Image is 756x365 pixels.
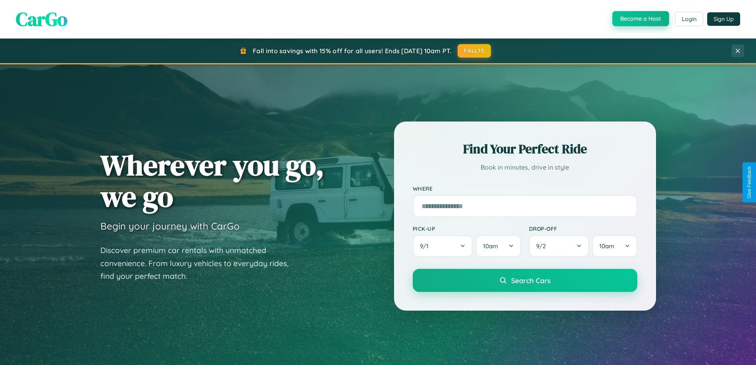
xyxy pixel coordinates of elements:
[100,244,299,283] p: Discover premium car rentals with unmatched convenience. From luxury vehicles to everyday rides, ...
[420,242,433,250] span: 9 / 1
[413,185,637,192] label: Where
[16,6,67,32] span: CarGo
[599,242,614,250] span: 10am
[413,235,473,257] button: 9/1
[707,12,740,26] button: Sign Up
[675,12,703,26] button: Login
[511,276,550,285] span: Search Cars
[529,225,637,232] label: Drop-off
[100,149,324,212] h1: Wherever you go, we go
[536,242,550,250] span: 9 / 2
[483,242,498,250] span: 10am
[413,140,637,158] h2: Find Your Perfect Ride
[592,235,637,257] button: 10am
[529,235,589,257] button: 9/2
[458,44,491,58] button: FALL15
[413,162,637,173] p: Book in minutes, drive in style
[413,225,521,232] label: Pick-up
[476,235,521,257] button: 10am
[612,11,669,26] button: Become a Host
[100,220,240,232] h3: Begin your journey with CarGo
[746,166,752,199] div: Give Feedback
[253,47,452,55] span: Fall into savings with 15% off for all users! Ends [DATE] 10am PT.
[413,269,637,292] button: Search Cars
